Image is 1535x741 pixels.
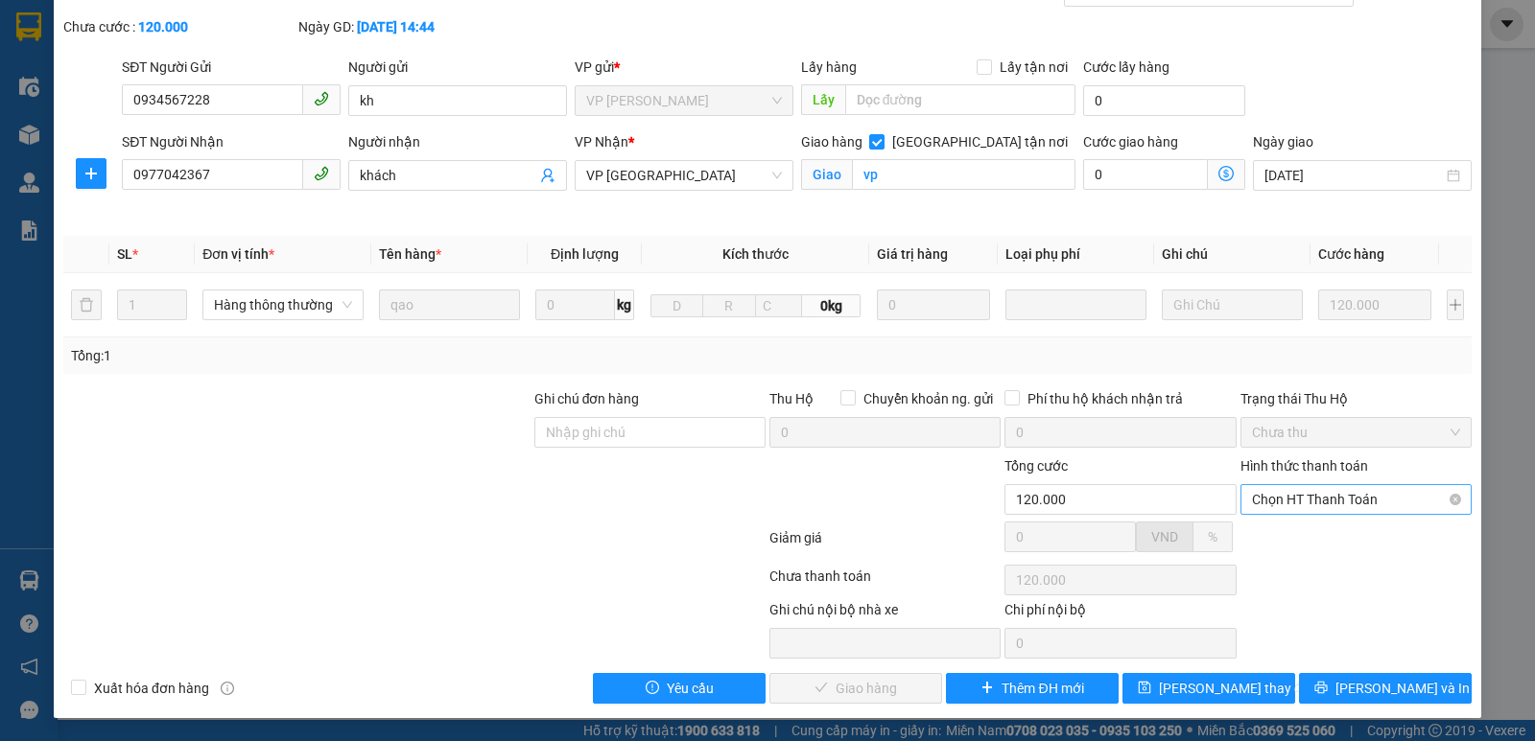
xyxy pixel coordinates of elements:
[856,388,1001,409] span: Chuyển khoản ng. gửi
[348,131,567,152] div: Người nhận
[138,19,188,35] b: 120.000
[722,246,789,262] span: Kích thước
[1159,678,1312,699] span: [PERSON_NAME] thay đổi
[946,673,1119,704] button: plusThêm ĐH mới
[1002,678,1083,699] span: Thêm ĐH mới
[1083,85,1245,116] input: Cước lấy hàng
[1154,236,1311,273] th: Ghi chú
[1083,59,1169,75] label: Cước lấy hàng
[801,84,845,115] span: Lấy
[877,246,948,262] span: Giá trị hàng
[71,289,102,320] button: delete
[769,391,814,406] span: Thu Hộ
[379,246,441,262] span: Tên hàng
[540,168,555,183] span: user-add
[646,681,659,696] span: exclamation-circle
[755,294,803,317] input: C
[586,86,782,115] span: VP NGỌC HỒI
[769,599,1001,628] div: Ghi chú nội bộ nhà xe
[1450,494,1461,505] span: close-circle
[1218,166,1234,181] span: dollar-circle
[980,681,994,696] span: plus
[1318,246,1384,262] span: Cước hàng
[214,290,352,319] span: Hàng thông thường
[1447,289,1464,320] button: plus
[202,246,274,262] span: Đơn vị tính
[801,159,852,190] span: Giao
[1314,681,1328,696] span: printer
[667,678,714,699] span: Yêu cầu
[615,289,634,320] span: kg
[551,246,619,262] span: Định lượng
[117,246,132,262] span: SL
[1020,388,1191,409] span: Phí thu hộ khách nhận trả
[767,566,1003,599] div: Chưa thanh toán
[379,289,520,320] input: VD: Bàn, Ghế
[1335,678,1470,699] span: [PERSON_NAME] và In
[348,57,567,78] div: Người gửi
[877,289,990,320] input: 0
[1264,165,1443,186] input: Ngày giao
[1004,599,1236,628] div: Chi phí nội bộ
[575,134,628,150] span: VP Nhận
[593,673,766,704] button: exclamation-circleYêu cầu
[1252,418,1460,447] span: Chưa thu
[71,345,594,366] div: Tổng: 1
[1318,289,1431,320] input: 0
[1162,289,1303,320] input: Ghi Chú
[1083,159,1208,190] input: Cước giao hàng
[86,678,217,699] span: Xuất hóa đơn hàng
[767,527,1003,561] div: Giảm giá
[221,682,234,695] span: info-circle
[1208,529,1217,544] span: %
[1138,681,1151,696] span: save
[1252,485,1460,514] span: Chọn HT Thanh Toán
[357,19,435,35] b: [DATE] 14:44
[1004,458,1068,474] span: Tổng cước
[122,131,341,152] div: SĐT Người Nhận
[992,57,1075,78] span: Lấy tận nơi
[534,417,766,448] input: Ghi chú đơn hàng
[298,16,530,37] div: Ngày GD:
[314,91,329,106] span: phone
[122,57,341,78] div: SĐT Người Gửi
[575,57,793,78] div: VP gửi
[702,294,755,317] input: R
[534,391,640,406] label: Ghi chú đơn hàng
[852,159,1076,190] input: Giao tận nơi
[769,673,942,704] button: checkGiao hàng
[586,161,782,190] span: VP Cầu Yên Xuân
[1240,458,1368,474] label: Hình thức thanh toán
[76,158,106,189] button: plus
[77,166,106,181] span: plus
[801,134,862,150] span: Giao hàng
[1122,673,1295,704] button: save[PERSON_NAME] thay đổi
[885,131,1075,152] span: [GEOGRAPHIC_DATA] tận nơi
[1253,134,1313,150] label: Ngày giao
[1151,529,1178,544] span: VND
[802,294,861,317] span: 0kg
[845,84,1076,115] input: Dọc đường
[1240,388,1472,409] div: Trạng thái Thu Hộ
[650,294,703,317] input: D
[801,59,857,75] span: Lấy hàng
[1083,134,1178,150] label: Cước giao hàng
[998,236,1154,273] th: Loại phụ phí
[1299,673,1472,704] button: printer[PERSON_NAME] và In
[63,16,295,37] div: Chưa cước :
[314,166,329,181] span: phone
